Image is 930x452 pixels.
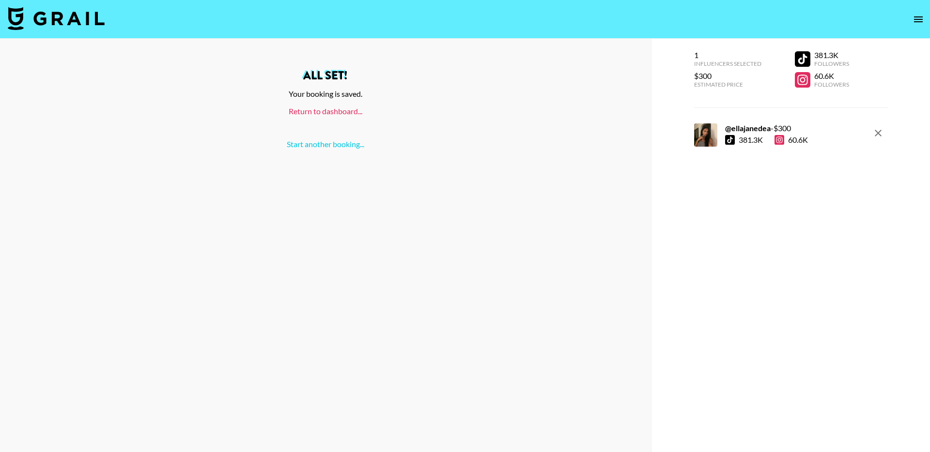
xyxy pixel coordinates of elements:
div: - $ 300 [725,123,808,133]
div: Influencers Selected [694,60,761,67]
h2: All set! [8,70,643,81]
div: 60.6K [814,71,849,81]
img: Grail Talent [8,7,105,30]
a: Return to dashboard... [289,106,362,116]
button: remove [868,123,888,143]
div: Followers [814,81,849,88]
div: Your booking is saved. [8,89,643,99]
div: 1 [694,50,761,60]
button: open drawer [909,10,928,29]
div: Followers [814,60,849,67]
div: 381.3K [814,50,849,60]
div: 381.3K [739,135,763,145]
a: Start another booking... [287,139,364,149]
div: Estimated Price [694,81,761,88]
strong: @ ellajanedea [725,123,771,133]
div: 60.6K [775,135,808,145]
div: $300 [694,71,761,81]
